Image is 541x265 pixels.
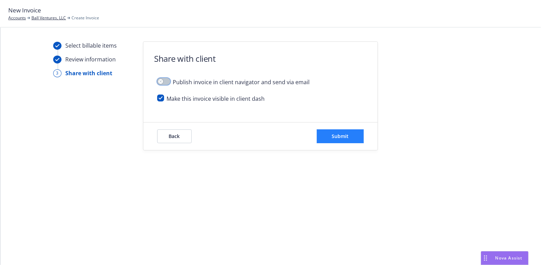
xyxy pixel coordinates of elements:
[495,255,523,261] span: Nova Assist
[481,252,490,265] div: Drag to move
[169,133,180,139] span: Back
[66,41,117,50] div: Select billable items
[167,95,265,103] span: Make this invoice visible in client dash
[173,78,310,86] span: Publish invoice in client navigator and send via email
[53,69,61,77] div: 3
[157,129,192,143] button: Back
[8,6,41,15] span: New Invoice
[66,55,116,63] div: Review information
[332,133,349,139] span: Submit
[31,15,66,21] a: Ball Ventures, LLC
[8,15,26,21] a: Accounts
[317,129,364,143] button: Submit
[72,15,99,21] span: Create Invoice
[154,53,216,64] h1: Share with client
[66,69,113,77] div: Share with client
[481,251,529,265] button: Nova Assist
